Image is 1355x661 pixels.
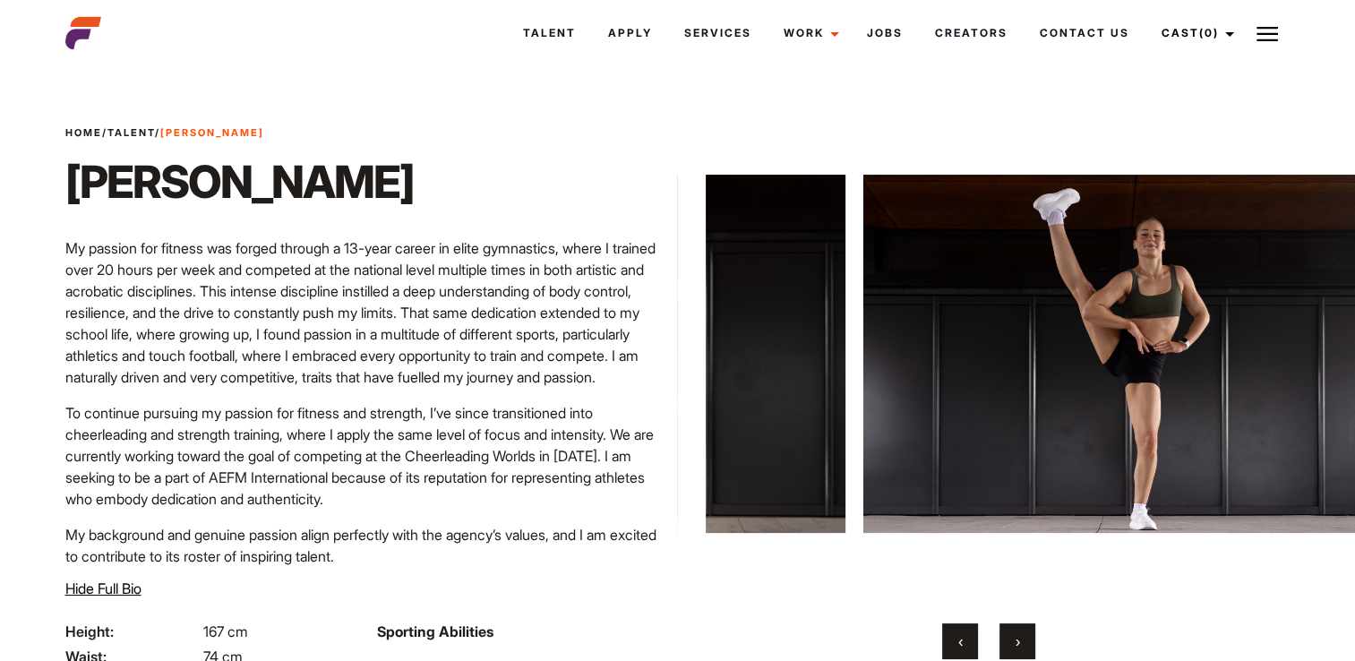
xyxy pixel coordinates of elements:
a: Apply [591,9,667,57]
img: Burger icon [1256,23,1278,45]
a: Contact Us [1023,9,1145,57]
p: My background and genuine passion align perfectly with the agency’s values, and I am excited to c... [65,524,667,567]
img: cropped-aefm-brand-fav-22-square.png [65,15,101,51]
span: Hide Full Bio [65,579,142,597]
a: Services [667,9,767,57]
a: Home [65,126,102,139]
a: Creators [918,9,1023,57]
span: Height: [65,621,200,642]
a: Talent [107,126,155,139]
strong: [PERSON_NAME] [160,126,264,139]
p: To continue pursuing my passion for fitness and strength, I’ve since transitioned into cheerleadi... [65,402,667,510]
span: Next [1016,632,1020,650]
a: Jobs [850,9,918,57]
p: My passion for fitness was forged through a 13-year career in elite gymnastics, where I trained o... [65,237,667,388]
span: 167 cm [203,622,248,640]
a: Cast(0) [1145,9,1245,57]
a: Talent [506,9,591,57]
span: (0) [1198,26,1218,39]
h1: [PERSON_NAME] [65,155,414,209]
span: / / [65,125,264,141]
button: Hide Full Bio [65,578,142,599]
span: Previous [958,632,963,650]
strong: Sporting Abilities [377,622,493,640]
a: Work [767,9,850,57]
